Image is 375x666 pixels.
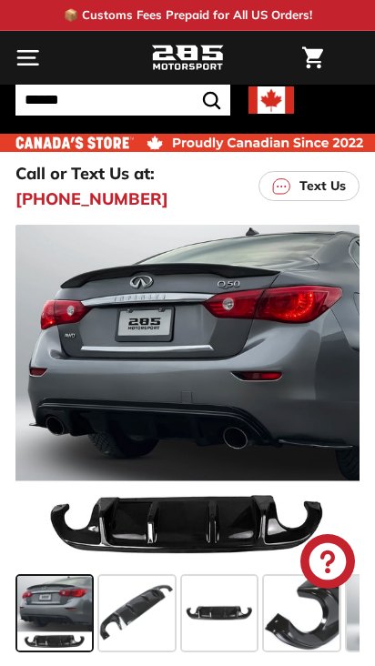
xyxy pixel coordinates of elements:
[64,6,312,25] p: 📦 Customs Fees Prepaid for All US Orders!
[293,32,332,84] a: Cart
[15,161,155,186] p: Call or Text Us at:
[299,177,346,196] p: Text Us
[295,534,360,593] inbox-online-store-chat: Shopify online store chat
[15,187,168,211] a: [PHONE_NUMBER]
[258,171,360,201] a: Text Us
[15,85,230,116] input: Search
[151,43,224,74] img: Logo_285_Motorsport_areodynamics_components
